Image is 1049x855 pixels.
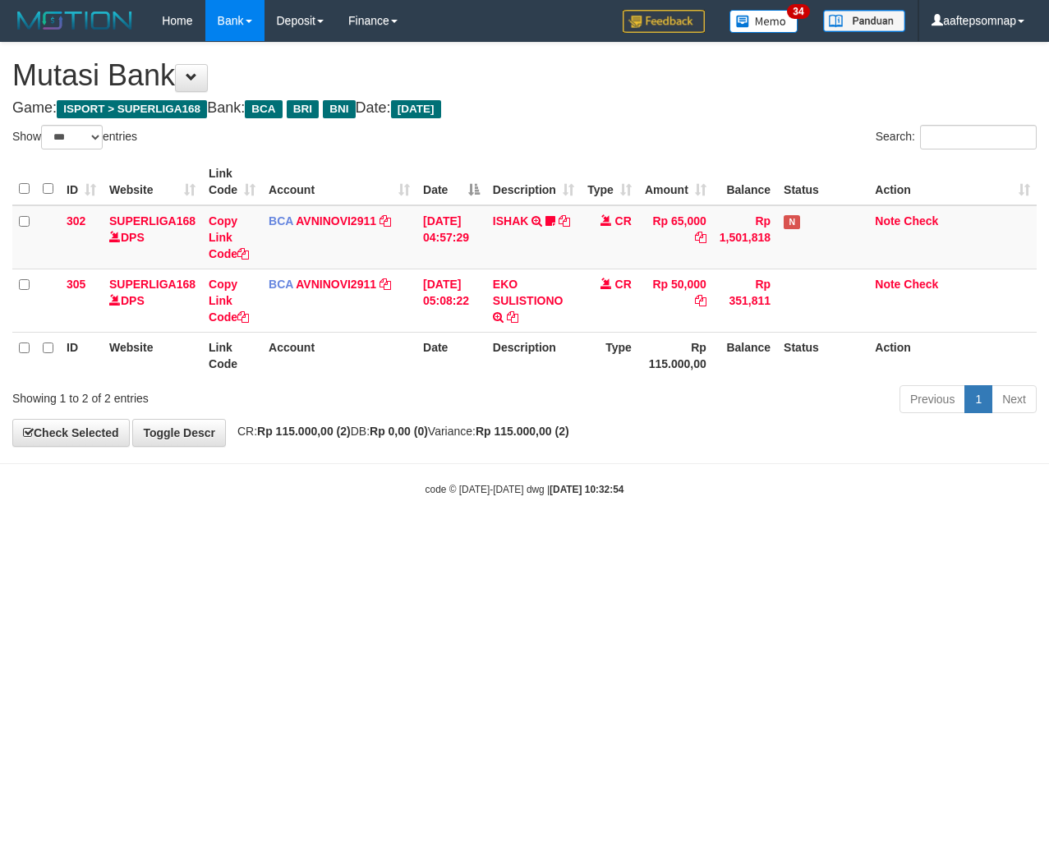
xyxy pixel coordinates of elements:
span: [DATE] [391,100,441,118]
span: 302 [67,214,85,228]
span: 305 [67,278,85,291]
label: Search: [876,125,1037,149]
h1: Mutasi Bank [12,59,1037,92]
a: AVNINOVI2911 [296,278,376,291]
strong: Rp 115.000,00 (2) [257,425,351,438]
a: Next [991,385,1037,413]
div: Showing 1 to 2 of 2 entries [12,384,425,407]
a: Copy EKO SULISTIONO to clipboard [507,310,518,324]
a: Toggle Descr [132,419,226,447]
td: [DATE] 04:57:29 [416,205,486,269]
a: 1 [964,385,992,413]
input: Search: [920,125,1037,149]
td: DPS [103,205,202,269]
a: Note [875,214,900,228]
span: BCA [269,278,293,291]
span: CR [615,278,632,291]
th: Type [581,332,638,379]
img: Feedback.jpg [623,10,705,33]
th: Balance [713,332,777,379]
th: Status [777,159,868,205]
img: panduan.png [823,10,905,32]
th: Status [777,332,868,379]
a: ISHAK [493,214,529,228]
td: DPS [103,269,202,332]
strong: Rp 115.000,00 (2) [476,425,569,438]
a: Note [875,278,900,291]
span: BCA [269,214,293,228]
a: Copy Rp 50,000 to clipboard [695,294,706,307]
a: AVNINOVI2911 [296,214,376,228]
th: Date [416,332,486,379]
a: EKO SULISTIONO [493,278,564,307]
img: MOTION_logo.png [12,8,137,33]
img: Button%20Memo.svg [729,10,798,33]
a: Copy Link Code [209,214,249,260]
strong: [DATE] 10:32:54 [550,484,623,495]
td: Rp 1,501,818 [713,205,777,269]
span: Has Note [784,215,800,229]
td: Rp 50,000 [638,269,713,332]
strong: Rp 0,00 (0) [370,425,428,438]
th: Balance [713,159,777,205]
span: BRI [287,100,319,118]
th: Account [262,332,416,379]
th: Description: activate to sort column ascending [486,159,581,205]
td: Rp 351,811 [713,269,777,332]
td: [DATE] 05:08:22 [416,269,486,332]
a: Copy ISHAK to clipboard [559,214,570,228]
h4: Game: Bank: Date: [12,100,1037,117]
th: Amount: activate to sort column ascending [638,159,713,205]
th: Action [868,332,1037,379]
td: Rp 65,000 [638,205,713,269]
a: SUPERLIGA168 [109,278,196,291]
th: Link Code: activate to sort column ascending [202,159,262,205]
span: BNI [323,100,355,118]
a: Copy Link Code [209,278,249,324]
span: CR: DB: Variance: [229,425,569,438]
select: Showentries [41,125,103,149]
a: SUPERLIGA168 [109,214,196,228]
th: Date: activate to sort column descending [416,159,486,205]
th: Action: activate to sort column ascending [868,159,1037,205]
span: ISPORT > SUPERLIGA168 [57,100,207,118]
span: CR [615,214,632,228]
a: Previous [899,385,965,413]
th: ID: activate to sort column ascending [60,159,103,205]
th: Type: activate to sort column ascending [581,159,638,205]
small: code © [DATE]-[DATE] dwg | [426,484,624,495]
th: Website [103,332,202,379]
th: Link Code [202,332,262,379]
span: BCA [245,100,282,118]
th: Rp 115.000,00 [638,332,713,379]
a: Check Selected [12,419,130,447]
a: Check [904,214,938,228]
a: Check [904,278,938,291]
a: Copy AVNINOVI2911 to clipboard [380,278,391,291]
a: Copy AVNINOVI2911 to clipboard [380,214,391,228]
th: Website: activate to sort column ascending [103,159,202,205]
a: Copy Rp 65,000 to clipboard [695,231,706,244]
th: Description [486,332,581,379]
th: Account: activate to sort column ascending [262,159,416,205]
th: ID [60,332,103,379]
label: Show entries [12,125,137,149]
span: 34 [787,4,809,19]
